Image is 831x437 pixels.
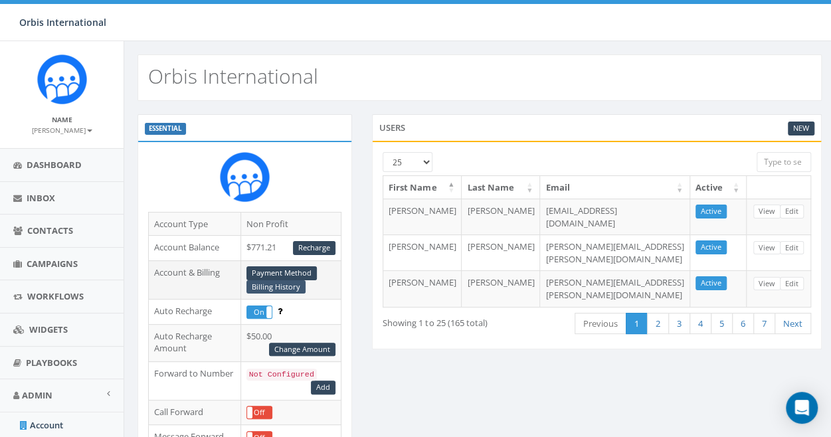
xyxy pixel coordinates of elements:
td: [PERSON_NAME] [462,199,540,234]
a: Active [695,240,727,254]
a: 7 [753,313,775,335]
code: Not Configured [246,369,317,381]
a: Next [775,313,811,335]
td: Auto Recharge [149,300,241,324]
th: Last Name: activate to sort column ascending [462,176,540,199]
td: [PERSON_NAME] [383,234,462,270]
a: 3 [668,313,690,335]
div: Users [372,114,822,141]
div: Open Intercom Messenger [786,392,818,424]
span: Enable to prevent campaign failure. [278,305,282,317]
a: Add [311,381,335,394]
div: Showing 1 to 25 (165 total) [383,311,549,329]
a: Recharge [293,241,335,255]
a: 1 [626,313,648,335]
td: Non Profit [240,212,341,236]
label: On [247,306,272,318]
a: View [753,205,781,218]
span: Campaigns [27,258,78,270]
a: New [788,122,814,135]
div: OnOff [246,406,272,419]
label: ESSENTIAL [145,123,186,135]
td: $771.21 [240,236,341,261]
label: Off [247,406,272,418]
a: Billing History [246,280,306,294]
span: Contacts [27,224,73,236]
th: Active: activate to sort column ascending [690,176,747,199]
small: Name [52,115,72,124]
span: Widgets [29,323,68,335]
td: Account Type [149,212,241,236]
a: View [753,277,781,291]
span: Orbis International [19,16,106,29]
td: Account & Billing [149,260,241,300]
td: [PERSON_NAME] [383,199,462,234]
span: Playbooks [26,357,77,369]
span: Admin [22,389,52,401]
a: 4 [690,313,711,335]
a: Edit [780,241,804,255]
span: Inbox [27,192,55,204]
a: 5 [711,313,733,335]
td: [EMAIL_ADDRESS][DOMAIN_NAME] [540,199,690,234]
a: Payment Method [246,266,317,280]
td: [PERSON_NAME] [462,270,540,306]
span: Workflows [27,290,84,302]
td: $50.00 [240,324,341,361]
input: Type to search [757,152,811,172]
a: Active [695,205,727,218]
td: [PERSON_NAME][EMAIL_ADDRESS][PERSON_NAME][DOMAIN_NAME] [540,234,690,270]
a: Change Amount [269,343,335,357]
a: 6 [732,313,754,335]
img: Rally_Corp_Icon.png [220,152,270,202]
td: [PERSON_NAME] [462,234,540,270]
td: Forward to Number [149,362,241,400]
div: OnOff [246,306,272,319]
td: [PERSON_NAME][EMAIL_ADDRESS][PERSON_NAME][DOMAIN_NAME] [540,270,690,306]
a: 2 [647,313,669,335]
a: Active [695,276,727,290]
a: View [753,241,781,255]
th: First Name: activate to sort column descending [383,176,462,199]
td: Call Forward [149,400,241,424]
td: [PERSON_NAME] [383,270,462,306]
a: Previous [575,313,626,335]
a: Edit [780,205,804,218]
td: Auto Recharge Amount [149,324,241,361]
th: Email: activate to sort column ascending [540,176,690,199]
span: Dashboard [27,159,82,171]
a: Edit [780,277,804,291]
h2: Orbis International [148,65,318,87]
td: Account Balance [149,236,241,261]
small: [PERSON_NAME] [32,126,92,135]
a: [PERSON_NAME] [32,124,92,135]
img: Rally_Corp_Icon.png [37,54,87,104]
